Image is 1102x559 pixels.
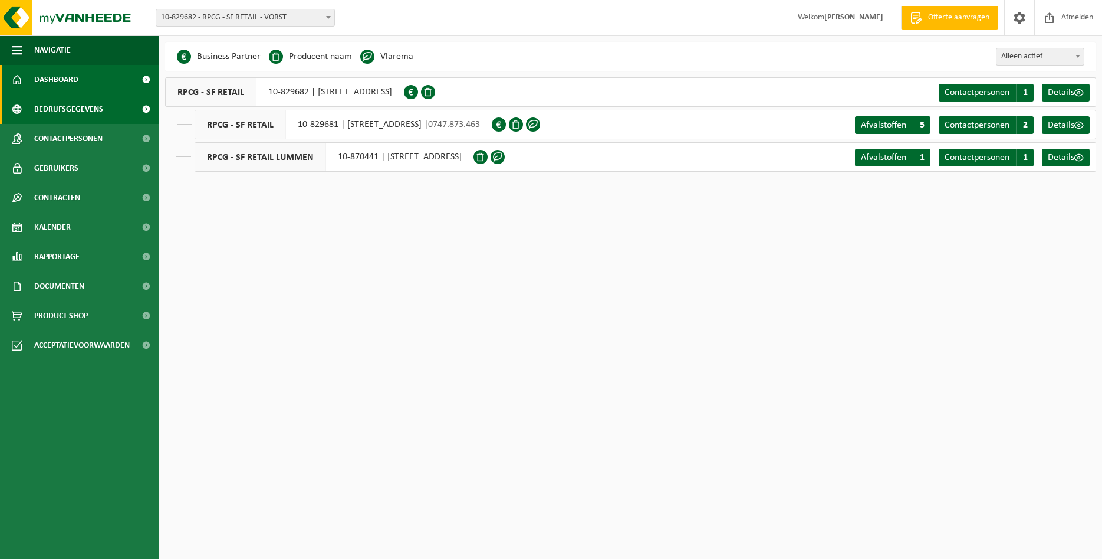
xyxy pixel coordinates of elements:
[1048,88,1074,97] span: Details
[824,13,883,22] strong: [PERSON_NAME]
[34,35,71,65] span: Navigatie
[996,48,1084,65] span: Alleen actief
[34,213,71,242] span: Kalender
[34,301,88,331] span: Product Shop
[269,48,352,66] li: Producent naam
[945,153,1009,162] span: Contactpersonen
[913,116,930,134] span: 5
[1048,153,1074,162] span: Details
[939,116,1034,134] a: Contactpersonen 2
[1016,84,1034,102] span: 1
[939,84,1034,102] a: Contactpersonen 1
[996,48,1084,66] span: Alleen actief
[925,12,992,24] span: Offerte aanvragen
[1042,84,1090,102] a: Details
[945,120,1009,130] span: Contactpersonen
[195,110,286,139] span: RPCG - SF RETAIL
[156,9,334,26] span: 10-829682 - RPCG - SF RETAIL - VORST
[34,272,84,301] span: Documenten
[428,120,480,129] span: 0747.873.463
[34,183,80,213] span: Contracten
[901,6,998,30] a: Offerte aanvragen
[1042,149,1090,166] a: Details
[1016,116,1034,134] span: 2
[939,149,1034,166] a: Contactpersonen 1
[945,88,1009,97] span: Contactpersonen
[855,116,930,134] a: Afvalstoffen 5
[861,153,906,162] span: Afvalstoffen
[195,110,492,139] div: 10-829681 | [STREET_ADDRESS] |
[34,331,130,360] span: Acceptatievoorwaarden
[165,77,404,107] div: 10-829682 | [STREET_ADDRESS]
[1048,120,1074,130] span: Details
[360,48,413,66] li: Vlarema
[166,78,256,106] span: RPCG - SF RETAIL
[861,120,906,130] span: Afvalstoffen
[855,149,930,166] a: Afvalstoffen 1
[34,65,78,94] span: Dashboard
[195,142,473,172] div: 10-870441 | [STREET_ADDRESS]
[34,124,103,153] span: Contactpersonen
[34,153,78,183] span: Gebruikers
[1016,149,1034,166] span: 1
[913,149,930,166] span: 1
[195,143,326,171] span: RPCG - SF RETAIL LUMMEN
[177,48,261,66] li: Business Partner
[1042,116,1090,134] a: Details
[34,242,80,272] span: Rapportage
[34,94,103,124] span: Bedrijfsgegevens
[156,9,335,27] span: 10-829682 - RPCG - SF RETAIL - VORST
